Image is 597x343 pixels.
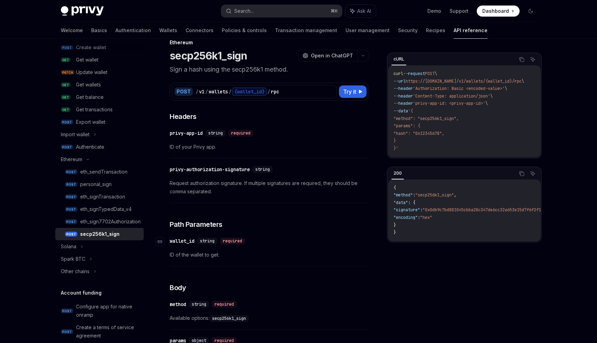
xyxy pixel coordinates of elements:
span: --data [394,108,408,114]
span: --url [394,78,406,84]
a: GETGet transactions [55,103,144,116]
a: Policies & controls [222,22,267,39]
a: Transaction management [275,22,337,39]
span: Request authorization signature. If multiple signatures are required, they should be comma separa... [170,179,369,196]
span: "encoding" [394,215,418,220]
span: ID of the wallet to get. [170,251,369,259]
span: POST [61,120,73,125]
a: POSTConfigure app for native onramp [55,300,144,321]
div: Spark BTC [61,255,85,263]
a: POSTeth_signTypedData_v4 [55,203,144,215]
a: Navigate to header [156,235,170,249]
a: Basics [91,22,107,39]
a: Authentication [115,22,151,39]
span: 'Authorization: Basic <encoded-value>' [413,86,505,91]
span: POST [61,145,73,150]
div: rpc [271,88,279,95]
a: POSTsecp256k1_sign [55,228,144,240]
span: POST [65,182,77,187]
div: eth_signTypedData_v4 [80,205,132,213]
div: / [229,88,231,95]
span: POST [425,71,435,76]
span: } [394,222,396,228]
div: personal_sign [80,180,112,188]
span: Available options: [170,314,369,322]
code: secp256k1_sign [209,315,249,322]
span: } [394,138,396,143]
div: Get balance [76,93,104,101]
a: Connectors [186,22,214,39]
div: / [267,88,270,95]
span: : [413,192,415,198]
button: Copy the contents from the code block [517,169,526,178]
h5: Account funding [61,289,102,297]
span: , [454,192,456,198]
div: eth_signTransaction [80,193,125,201]
div: secp256k1_sign [80,230,120,238]
img: dark logo [61,6,104,16]
span: https://[DOMAIN_NAME]/v1/wallets/{wallet_id}/rpc [406,78,522,84]
span: "signature" [394,207,420,213]
div: method [170,301,186,308]
span: "data" [394,200,408,205]
span: "method" [394,192,413,198]
span: --request [403,71,425,76]
span: : { [408,200,415,205]
button: Copy the contents from the code block [517,55,526,64]
div: required [228,130,253,137]
span: Path Parameters [170,220,222,229]
a: POSTeth_signTransaction [55,191,144,203]
span: string [208,130,223,136]
div: required [212,301,237,308]
span: ID of your Privy app. [170,143,369,151]
span: } [394,230,396,235]
div: wallet_id [170,238,195,244]
span: --header [394,93,413,99]
span: Try it [343,87,356,96]
span: \ [490,93,493,99]
a: Support [449,8,468,15]
span: : [418,215,420,220]
a: POSTeth_sendTransaction [55,166,144,178]
span: POST [61,329,73,334]
button: Ask AI [528,55,537,64]
span: GET [61,82,70,87]
button: Ask AI [345,5,376,17]
span: POST [65,194,77,200]
span: }' [394,146,398,151]
div: / [196,88,198,95]
div: privy-app-id [170,130,203,137]
span: "hex" [420,215,432,220]
a: POSTAuthenticate [55,141,144,153]
div: Get wallet [76,56,98,64]
div: Configure app for native onramp [76,303,140,319]
span: "hash": "0x12345678", [394,131,444,136]
div: Import wallet [61,130,89,139]
button: Search...⌘K [221,5,342,17]
a: PATCHUpdate wallet [55,66,144,78]
div: v1 [199,88,205,95]
h1: secp256k1_sign [170,49,247,62]
div: / [205,88,208,95]
div: {wallet_id} [232,87,267,96]
span: { [394,185,396,191]
a: POSTCreate a terms of service agreement [55,321,144,342]
div: required [220,238,245,244]
div: Search... [234,7,254,15]
div: eth_sendTransaction [80,168,127,176]
span: --header [394,86,413,91]
span: POST [65,207,77,212]
span: '{ [408,108,413,114]
a: POSTpersonal_sign [55,178,144,191]
div: Authenticate [76,143,104,151]
span: GET [61,107,70,112]
span: POST [65,219,77,224]
div: privy-authorization-signature [170,166,250,173]
div: 200 [391,169,404,177]
div: Other chains [61,267,89,276]
div: Ethereum [61,155,82,164]
span: POST [65,232,77,237]
span: GET [61,57,70,63]
div: Get transactions [76,105,113,114]
div: Update wallet [76,68,107,76]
